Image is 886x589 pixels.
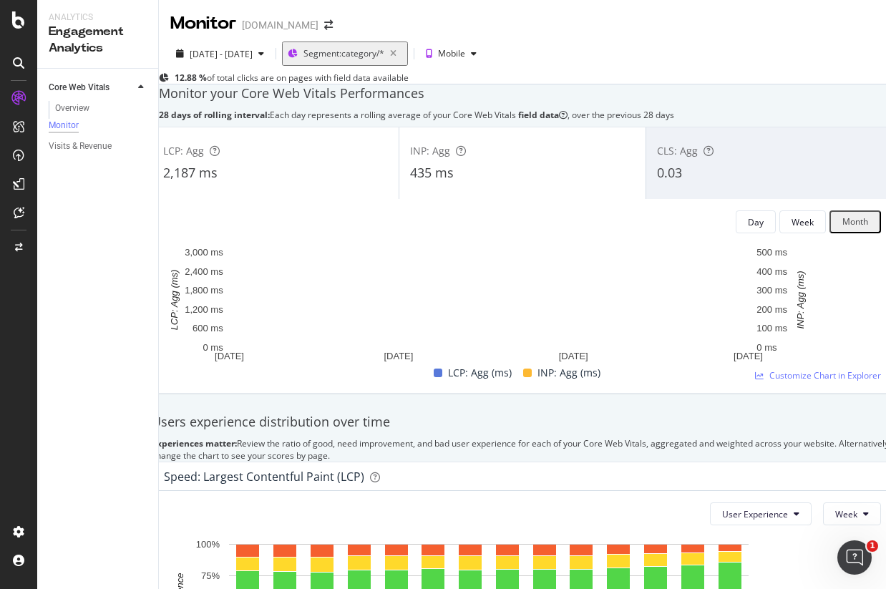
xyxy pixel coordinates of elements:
span: [DATE] - [DATE] [190,48,253,60]
span: Week [835,508,857,520]
div: Mobile [438,49,465,58]
iframe: Intercom live chat [837,540,872,575]
text: 75% [201,570,220,581]
text: 300 ms [756,286,787,296]
div: Engagement Analytics [49,24,147,57]
div: of total clicks are on pages with field data available [175,72,409,84]
div: arrow-right-arrow-left [324,20,333,30]
div: Week [792,216,814,228]
button: Month [829,210,881,233]
a: Visits & Revenue [49,139,148,154]
div: Day [748,216,764,228]
span: Customize Chart in Explorer [769,369,881,381]
text: [DATE] [384,351,413,361]
text: [DATE] [215,351,244,361]
text: 0 ms [756,342,777,353]
div: Each day represents a rolling average of your Core Web Vitals , over the previous 28 days [159,109,886,121]
div: Monitor your Core Web Vitals Performances [159,84,886,103]
b: 28 days of rolling interval: [159,109,270,121]
text: 400 ms [756,266,787,277]
a: Overview [55,101,148,116]
text: 0 ms [203,342,223,353]
b: Experiences matter: [152,437,237,449]
span: 1 [867,540,878,552]
button: Day [736,210,776,233]
button: User Experience [710,502,812,525]
button: Week [823,502,881,525]
text: 2,400 ms [185,266,223,277]
div: Core Web Vitals [49,80,109,95]
span: CLS: Agg [657,144,698,157]
div: Analytics [49,11,147,24]
text: 500 ms [756,247,787,258]
div: Visits & Revenue [49,139,112,154]
text: LCP: Agg (ms) [169,270,180,331]
span: 0.03 [657,164,682,181]
a: Monitor [49,119,148,133]
a: Core Web Vitals [49,80,134,95]
b: 12.88 % [175,72,207,84]
a: Customize Chart in Explorer [755,369,881,381]
span: 2,187 ms [163,164,218,181]
div: Speed: Largest Contentful Paint (LCP) [164,469,364,484]
div: Month [842,217,868,227]
span: User Experience [722,508,788,520]
span: INP: Agg (ms) [537,364,600,381]
div: [DOMAIN_NAME] [242,18,318,32]
text: 1,200 ms [185,304,223,315]
text: 100 ms [756,323,787,334]
span: INP: Agg [410,144,450,157]
div: Monitor [170,11,236,36]
button: Week [779,210,826,233]
div: Monitor [49,120,79,132]
span: LCP: Agg [163,144,204,157]
b: field data [518,109,559,121]
svg: A chart. [164,245,813,364]
button: [DATE] - [DATE] [170,42,270,65]
text: [DATE] [734,351,763,361]
button: Segment:category/* [282,42,408,66]
text: 100% [196,539,220,550]
text: INP: Agg (ms) [795,271,806,329]
div: Overview [55,101,89,116]
span: Segment: category/* [303,47,384,59]
text: [DATE] [559,351,588,361]
text: 600 ms [193,323,223,334]
button: Mobile [420,42,482,65]
span: 435 ms [410,164,454,181]
text: 200 ms [756,304,787,315]
text: 1,800 ms [185,286,223,296]
span: LCP: Agg (ms) [448,364,512,381]
text: 3,000 ms [185,247,223,258]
